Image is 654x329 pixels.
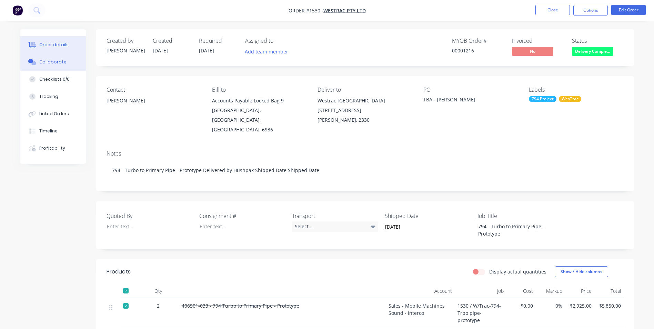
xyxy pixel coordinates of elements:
button: Delivery Comple... [572,47,613,57]
div: Cost [506,284,536,298]
button: Add team member [245,47,292,56]
div: Labels [529,87,623,93]
div: Tracking [39,93,58,100]
button: Timeline [20,122,86,140]
div: Profitability [39,145,65,151]
button: Collaborate [20,53,86,71]
div: Price [565,284,594,298]
div: Westrac [GEOGRAPHIC_DATA] [STREET_ADDRESS] [318,96,412,115]
div: 794 - Turbo to Primary Pipe - Prototype Delivered by Hushpak Shipped Date Shipped Date [107,160,624,181]
div: Products [107,268,131,276]
div: Contact [107,87,201,93]
img: Factory [12,5,23,16]
button: Order details [20,36,86,53]
a: WesTrac Pty Ltd [323,7,366,14]
div: 1530 / W/Trac-794-Trbo pipe-prototype [455,298,506,328]
label: Display actual quantities [489,268,546,275]
label: Quoted By [107,212,193,220]
label: Shipped Date [385,212,471,220]
input: Enter date [380,222,466,232]
span: [DATE] [153,47,168,54]
div: Assigned to [245,38,314,44]
div: WesTrac [559,96,581,102]
div: Select... [292,221,378,232]
div: PO [423,87,518,93]
span: $0.00 [509,302,533,309]
div: Order details [39,42,69,48]
span: Order #1530 - [289,7,323,14]
div: Accounts Payable Locked Bag 9 [212,96,306,106]
span: 2 [157,302,160,309]
div: [PERSON_NAME] [107,96,201,118]
span: 0% [539,302,562,309]
label: Job Title [477,212,564,220]
div: Qty [138,284,179,298]
div: Collaborate [39,59,67,65]
div: [PERSON_NAME] [107,47,144,54]
div: Deliver to [318,87,412,93]
div: Status [572,38,624,44]
div: 794 Project [529,96,556,102]
div: MYOB Order # [452,38,504,44]
div: Timeline [39,128,58,134]
div: 00001216 [452,47,504,54]
label: Consignment # [199,212,285,220]
button: Options [573,5,608,16]
div: Bill to [212,87,306,93]
div: Required [199,38,237,44]
div: Westrac [GEOGRAPHIC_DATA] [STREET_ADDRESS][PERSON_NAME], 2330 [318,96,412,125]
div: Created [153,38,191,44]
div: Invoiced [512,38,564,44]
button: Edit Order [611,5,646,15]
div: Checklists 0/0 [39,76,70,82]
span: $5,850.00 [597,302,621,309]
button: Add team member [241,47,292,56]
span: $2,925.00 [568,302,592,309]
div: Sales - Mobile Machines Sound - Interco [386,298,455,328]
div: [GEOGRAPHIC_DATA], [GEOGRAPHIC_DATA], [GEOGRAPHIC_DATA], 6936 [212,106,306,134]
button: Tracking [20,88,86,105]
div: 794 - Turbo to Primary Pipe - Prototype [473,221,559,239]
span: Delivery Comple... [572,47,613,56]
button: Linked Orders [20,105,86,122]
div: Job [455,284,506,298]
div: Total [594,284,624,298]
div: Notes [107,150,624,157]
span: [DATE] [199,47,214,54]
span: 406501-033 - 794 Turbo to Primary Pipe - Prototype [182,302,299,309]
span: No [512,47,553,56]
label: Transport [292,212,378,220]
button: Checklists 0/0 [20,71,86,88]
div: Accounts Payable Locked Bag 9[GEOGRAPHIC_DATA], [GEOGRAPHIC_DATA], [GEOGRAPHIC_DATA], 6936 [212,96,306,134]
div: Created by [107,38,144,44]
div: TBA - [PERSON_NAME] [423,96,510,106]
div: Linked Orders [39,111,69,117]
button: Profitability [20,140,86,157]
div: [PERSON_NAME], 2330 [318,115,412,125]
div: [PERSON_NAME] [107,96,201,106]
button: Close [535,5,570,15]
div: Markup [536,284,565,298]
button: Show / Hide columns [555,266,608,277]
div: Account [386,284,455,298]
